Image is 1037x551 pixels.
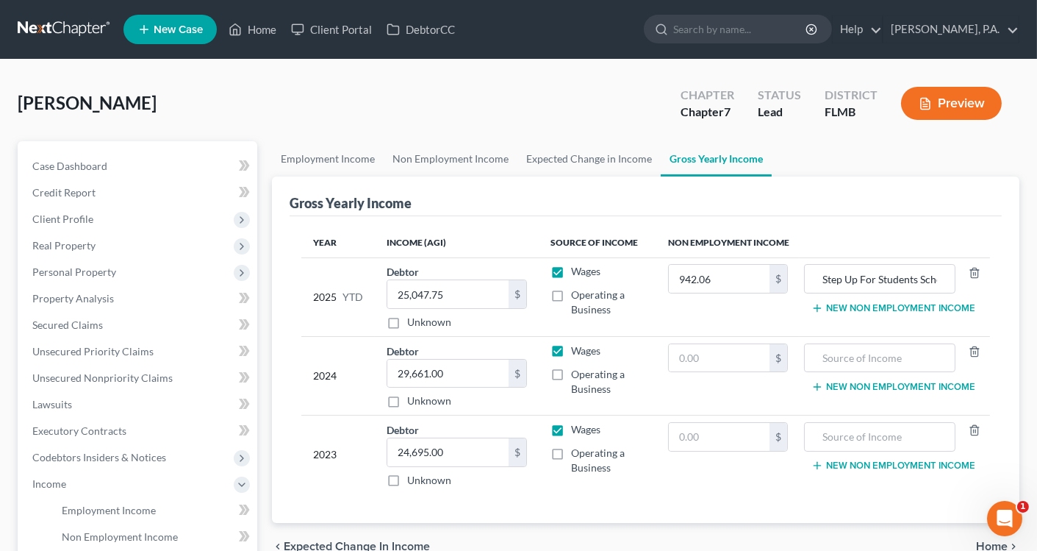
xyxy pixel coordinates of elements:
input: 0.00 [387,438,509,466]
input: 0.00 [669,344,769,372]
a: Employment Income [50,497,257,524]
div: Chapter [681,87,734,104]
span: Case Dashboard [32,160,107,172]
div: 2023 [313,422,363,488]
input: Source of Income [812,423,947,451]
a: Credit Report [21,179,257,206]
input: 0.00 [669,265,769,293]
input: Source of Income [812,265,947,293]
div: $ [769,344,787,372]
div: $ [509,438,526,466]
a: Non Employment Income [50,524,257,550]
a: Unsecured Nonpriority Claims [21,365,257,391]
label: Debtor [387,422,419,438]
button: Preview [901,87,1002,120]
span: Operating a Business [571,368,625,395]
div: 2025 [313,264,363,330]
th: Non Employment Income [656,228,990,257]
span: Wages [571,344,600,357]
span: Property Analysis [32,292,114,305]
a: Secured Claims [21,312,257,338]
div: Status [758,87,801,104]
a: Lawsuits [21,391,257,418]
span: Wages [571,423,600,436]
label: Unknown [407,473,451,488]
div: Lead [758,104,801,121]
th: Source of Income [539,228,656,257]
div: 2024 [313,344,363,409]
span: Executory Contracts [32,424,126,437]
span: Operating a Business [571,288,625,316]
span: YTD [342,290,363,305]
label: Unknown [407,394,451,408]
div: Gross Yearly Income [290,194,412,212]
div: $ [509,360,526,388]
a: Gross Yearly Income [661,141,772,177]
span: Employment Income [62,504,156,516]
span: New Case [154,24,203,35]
div: $ [769,423,787,451]
span: Income [32,477,66,490]
a: Home [221,16,284,43]
div: $ [509,280,526,308]
div: $ [769,265,787,293]
button: New Non Employment Income [811,460,975,472]
span: 7 [724,104,731,118]
a: Expected Change in Income [517,141,661,177]
input: 0.00 [669,423,769,451]
span: Credit Report [32,186,96,199]
span: 1 [1017,501,1029,513]
span: Codebtors Insiders & Notices [32,451,166,463]
input: Source of Income [812,344,947,372]
iframe: Intercom live chat [987,501,1022,536]
a: Property Analysis [21,285,257,312]
div: FLMB [825,104,878,121]
th: Year [301,228,375,257]
a: Client Portal [284,16,379,43]
label: Unknown [407,315,451,330]
input: 0.00 [387,360,509,388]
a: Help [833,16,882,43]
span: Non Employment Income [62,530,178,543]
a: DebtorCC [379,16,462,43]
span: Operating a Business [571,447,625,474]
a: [PERSON_NAME], P.A. [883,16,1019,43]
span: Real Property [32,239,96,252]
th: Income (AGI) [375,228,539,257]
a: Unsecured Priority Claims [21,338,257,365]
input: Search by name... [673,15,808,43]
span: [PERSON_NAME] [18,92,157,113]
a: Case Dashboard [21,153,257,179]
span: Personal Property [32,266,116,278]
button: New Non Employment Income [811,302,975,314]
input: 0.00 [387,280,509,308]
span: Lawsuits [32,398,72,410]
span: Unsecured Priority Claims [32,345,154,358]
a: Employment Income [272,141,384,177]
a: Non Employment Income [384,141,517,177]
div: District [825,87,878,104]
a: Executory Contracts [21,418,257,444]
div: Chapter [681,104,734,121]
label: Debtor [387,344,419,359]
label: Debtor [387,264,419,280]
span: Wages [571,265,600,277]
button: New Non Employment Income [811,381,975,393]
span: Client Profile [32,213,93,225]
span: Secured Claims [32,319,103,331]
span: Unsecured Nonpriority Claims [32,372,173,384]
